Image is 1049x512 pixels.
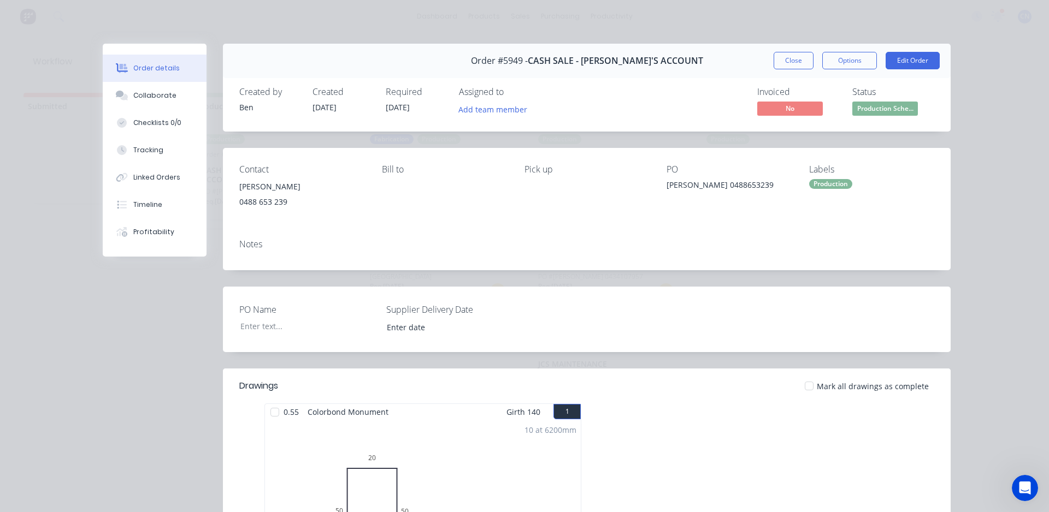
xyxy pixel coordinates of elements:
[103,218,207,246] button: Profitability
[667,179,792,194] div: [PERSON_NAME] 0488653239
[524,424,576,436] div: 10 at 6200mm
[239,239,934,249] div: Notes
[239,164,364,175] div: Contact
[386,87,446,97] div: Required
[852,87,934,97] div: Status
[459,102,533,116] button: Add team member
[757,87,839,97] div: Invoiced
[103,55,207,82] button: Order details
[313,87,373,97] div: Created
[313,102,337,112] span: [DATE]
[667,164,792,175] div: PO
[133,227,174,237] div: Profitability
[459,87,568,97] div: Assigned to
[1012,475,1038,501] iframe: Intercom live chat
[239,179,364,194] div: [PERSON_NAME]
[386,303,523,316] label: Supplier Delivery Date
[239,194,364,210] div: 0488 653 239
[822,52,877,69] button: Options
[239,102,299,113] div: Ben
[471,56,528,66] span: Order #5949 -
[817,380,929,392] span: Mark all drawings as complete
[886,52,940,69] button: Edit Order
[524,164,650,175] div: Pick up
[133,91,176,100] div: Collaborate
[303,404,393,420] span: Colorbond Monument
[279,404,303,420] span: 0.55
[506,404,540,420] span: Girth 140
[809,164,934,175] div: Labels
[239,87,299,97] div: Created by
[103,136,207,164] button: Tracking
[757,102,823,115] span: No
[453,102,533,116] button: Add team member
[133,200,162,210] div: Timeline
[133,63,180,73] div: Order details
[103,191,207,218] button: Timeline
[379,319,515,335] input: Enter date
[239,379,278,392] div: Drawings
[382,164,507,175] div: Bill to
[133,145,163,155] div: Tracking
[239,179,364,214] div: [PERSON_NAME]0488 653 239
[133,118,181,128] div: Checklists 0/0
[774,52,814,69] button: Close
[386,102,410,112] span: [DATE]
[809,179,852,189] div: Production
[103,164,207,191] button: Linked Orders
[239,303,376,316] label: PO Name
[553,404,581,419] button: 1
[133,172,180,182] div: Linked Orders
[528,56,703,66] span: CASH SALE - [PERSON_NAME]'S ACCOUNT
[852,102,918,115] span: Production Sche...
[103,109,207,136] button: Checklists 0/0
[852,102,918,118] button: Production Sche...
[103,82,207,109] button: Collaborate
